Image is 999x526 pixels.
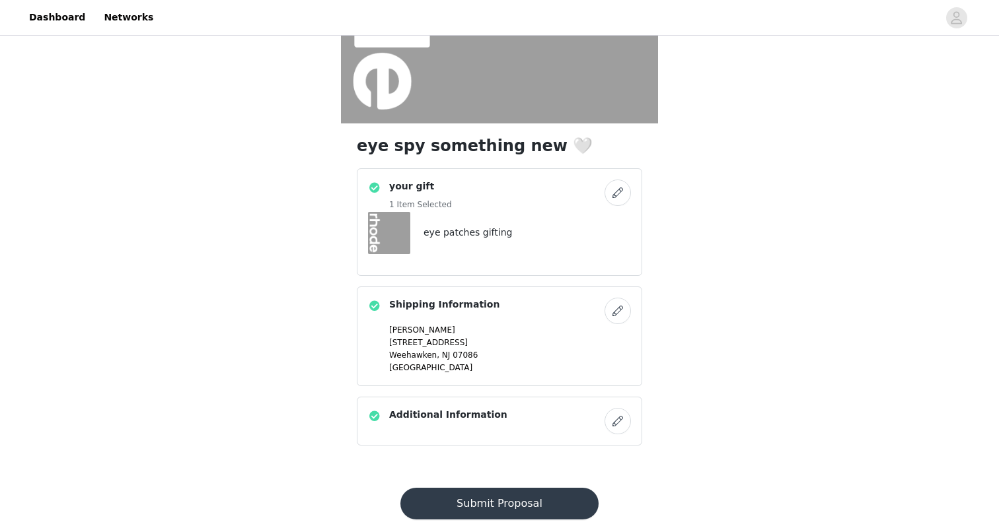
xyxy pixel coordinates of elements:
[400,488,598,519] button: Submit Proposal
[424,226,512,240] h4: eye patches gifting
[389,324,631,336] p: [PERSON_NAME]
[389,298,499,312] h4: Shipping Information
[21,3,93,32] a: Dashboard
[389,337,631,348] p: [STREET_ADDRESS]
[96,3,161,32] a: Networks
[357,134,642,158] h1: eye spy something new 🤍
[453,350,478,360] span: 07086
[368,212,410,254] img: eye patches gifting
[389,199,452,211] h5: 1 Item Selected
[950,7,963,28] div: avatar
[389,362,631,374] p: [GEOGRAPHIC_DATA]
[357,397,642,445] div: Additional Information
[357,168,642,276] div: your gift
[389,180,452,193] h4: your gift
[389,350,439,360] span: Weehawken,
[442,350,451,360] span: NJ
[357,286,642,386] div: Shipping Information
[389,408,507,422] h4: Additional Information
